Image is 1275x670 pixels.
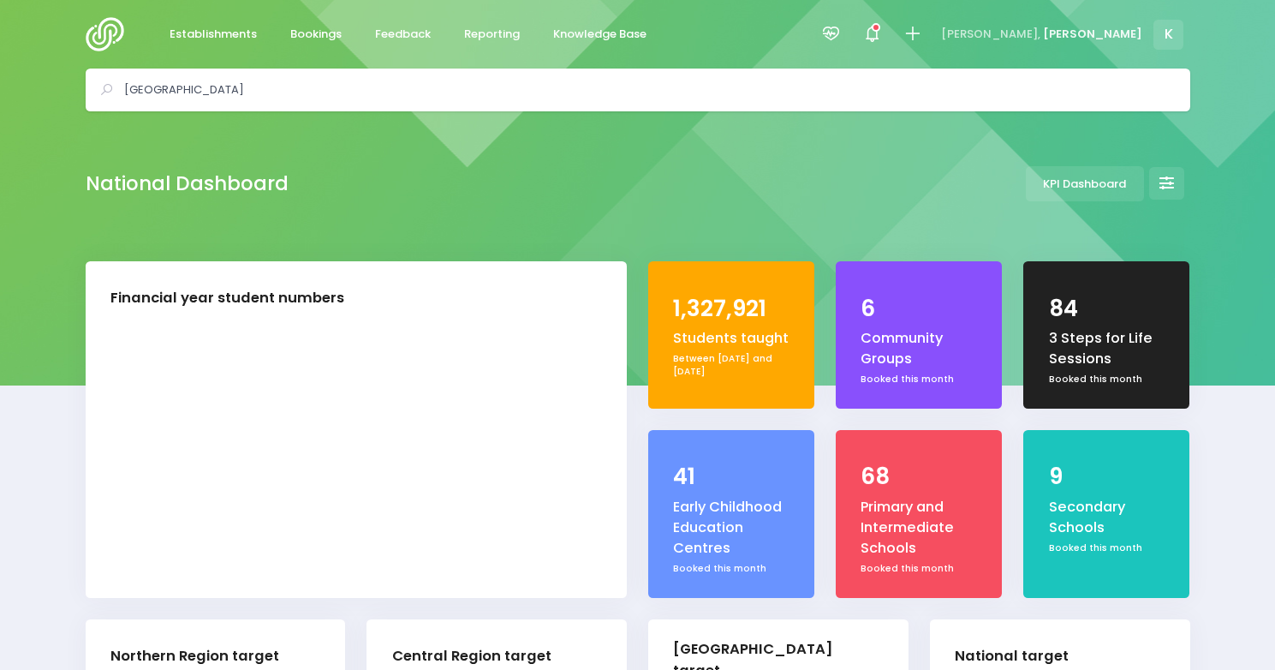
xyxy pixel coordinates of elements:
[290,26,342,43] span: Bookings
[673,292,789,326] div: 1,327,921
[861,497,977,559] div: Primary and Intermediate Schools
[673,328,789,349] div: Students taught
[673,352,789,379] div: Between [DATE] and [DATE]
[1043,26,1142,43] span: [PERSON_NAME]
[539,18,661,51] a: Knowledge Base
[861,460,977,494] div: 68
[1153,20,1183,50] span: K
[375,26,431,43] span: Feedback
[673,497,789,559] div: Early Childhood Education Centres
[86,172,289,195] h2: National Dashboard
[110,288,344,309] div: Financial year student numbers
[450,18,534,51] a: Reporting
[110,646,279,667] div: Northern Region target
[861,328,977,370] div: Community Groups
[1049,541,1165,555] div: Booked this month
[861,292,977,326] div: 6
[861,562,977,576] div: Booked this month
[673,562,789,576] div: Booked this month
[955,646,1069,667] div: National target
[1026,166,1144,201] a: KPI Dashboard
[1049,373,1165,386] div: Booked this month
[392,646,551,667] div: Central Region target
[553,26,646,43] span: Knowledge Base
[1049,460,1165,494] div: 9
[156,18,271,51] a: Establishments
[86,17,134,51] img: Logo
[1049,292,1165,326] div: 84
[941,26,1040,43] span: [PERSON_NAME],
[673,460,789,494] div: 41
[277,18,356,51] a: Bookings
[124,77,1166,103] input: Search for anything (like establishments, bookings, or feedback)
[861,373,977,386] div: Booked this month
[361,18,445,51] a: Feedback
[464,26,520,43] span: Reporting
[170,26,257,43] span: Establishments
[1049,328,1165,370] div: 3 Steps for Life Sessions
[1049,497,1165,539] div: Secondary Schools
